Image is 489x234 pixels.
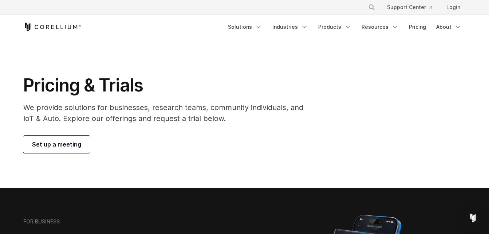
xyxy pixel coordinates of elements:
[23,218,60,225] h6: FOR BUSINESS
[359,1,466,14] div: Navigation Menu
[23,23,81,31] a: Corellium Home
[357,20,403,34] a: Resources
[23,136,90,153] a: Set up a meeting
[405,20,430,34] a: Pricing
[23,102,313,124] p: We provide solutions for businesses, research teams, community individuals, and IoT & Auto. Explo...
[268,20,312,34] a: Industries
[224,20,267,34] a: Solutions
[432,20,466,34] a: About
[23,74,313,96] h1: Pricing & Trials
[464,209,482,227] div: Open Intercom Messenger
[224,20,466,34] div: Navigation Menu
[314,20,356,34] a: Products
[381,1,438,14] a: Support Center
[441,1,466,14] a: Login
[32,140,81,149] span: Set up a meeting
[365,1,378,14] button: Search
